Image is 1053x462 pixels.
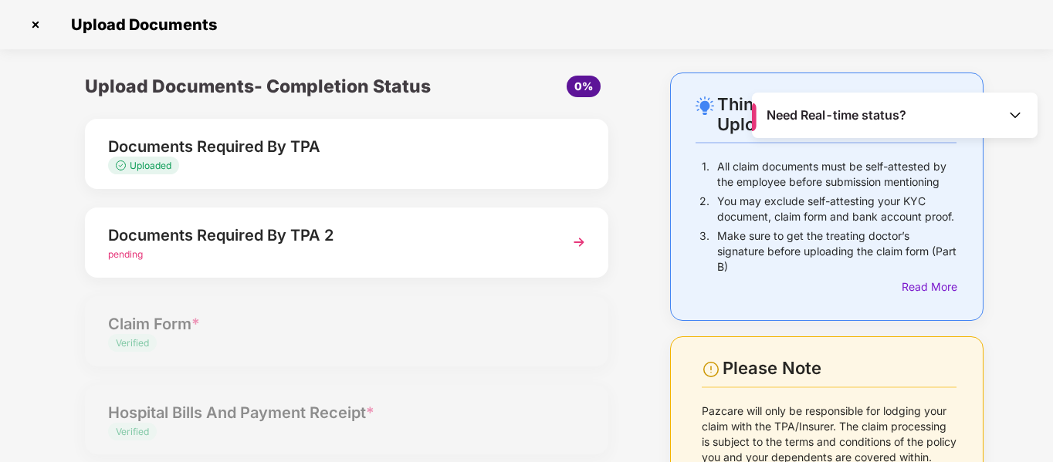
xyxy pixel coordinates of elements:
img: svg+xml;base64,PHN2ZyB4bWxucz0iaHR0cDovL3d3dy53My5vcmcvMjAwMC9zdmciIHdpZHRoPSIxMy4zMzMiIGhlaWdodD... [116,160,130,170]
img: svg+xml;base64,PHN2ZyBpZD0iTmV4dCIgeG1sbnM9Imh0dHA6Ly93d3cudzMub3JnLzIwMDAvc3ZnIiB3aWR0aD0iMzYiIG... [565,228,593,256]
p: You may exclude self-attesting your KYC document, claim form and bank account proof. [717,194,957,224]
div: Documents Required By TPA [108,134,545,159]
div: Upload Documents- Completion Status [85,73,434,100]
p: 2. [699,194,709,224]
div: Documents Required By TPA 2 [108,223,545,248]
p: All claim documents must be self-attested by the employee before submission mentioning [717,159,957,190]
span: Need Real-time status? [767,107,906,123]
div: Read More [902,278,957,295]
p: 3. [699,228,709,275]
span: Uploaded [130,160,171,171]
p: Make sure to get the treating doctor’s signature before uploading the claim form (Part B) [717,228,957,275]
span: Upload Documents [56,15,225,34]
div: Please Note [723,358,957,379]
img: Toggle Icon [1007,107,1023,123]
img: svg+xml;base64,PHN2ZyB4bWxucz0iaHR0cDovL3d3dy53My5vcmcvMjAwMC9zdmciIHdpZHRoPSIyNC4wOTMiIGhlaWdodD... [696,96,714,115]
p: 1. [702,159,709,190]
div: Things to Note While Uploading Claim Documents [717,94,957,134]
img: svg+xml;base64,PHN2ZyBpZD0iQ3Jvc3MtMzJ4MzIiIHhtbG5zPSJodHRwOi8vd3d3LnczLm9yZy8yMDAwL3N2ZyIgd2lkdG... [23,12,48,37]
img: svg+xml;base64,PHN2ZyBpZD0iV2FybmluZ18tXzI0eDI0IiBkYXRhLW5hbWU9Ildhcm5pbmcgLSAyNHgyNCIgeG1sbnM9Im... [702,360,720,379]
span: pending [108,248,143,260]
span: 0% [574,79,593,93]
